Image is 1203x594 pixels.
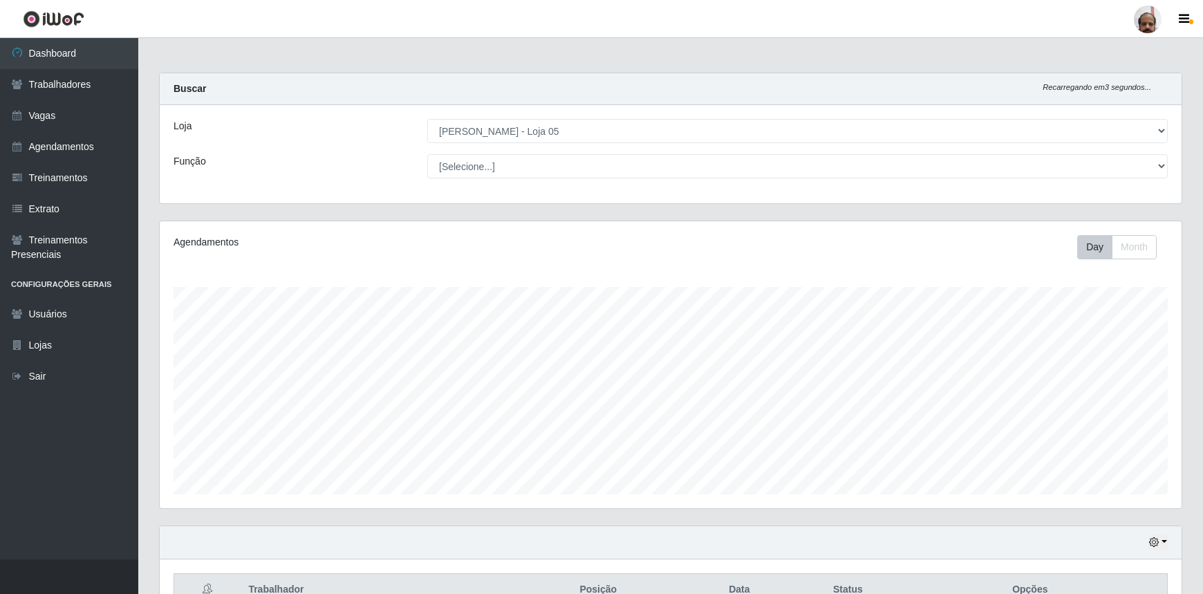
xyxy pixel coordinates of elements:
div: First group [1077,235,1157,259]
i: Recarregando em 3 segundos... [1043,83,1151,91]
label: Loja [174,119,192,133]
button: Day [1077,235,1112,259]
label: Função [174,154,206,169]
div: Toolbar with button groups [1077,235,1168,259]
button: Month [1112,235,1157,259]
strong: Buscar [174,83,206,94]
div: Agendamentos [174,235,576,250]
img: CoreUI Logo [23,10,84,28]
